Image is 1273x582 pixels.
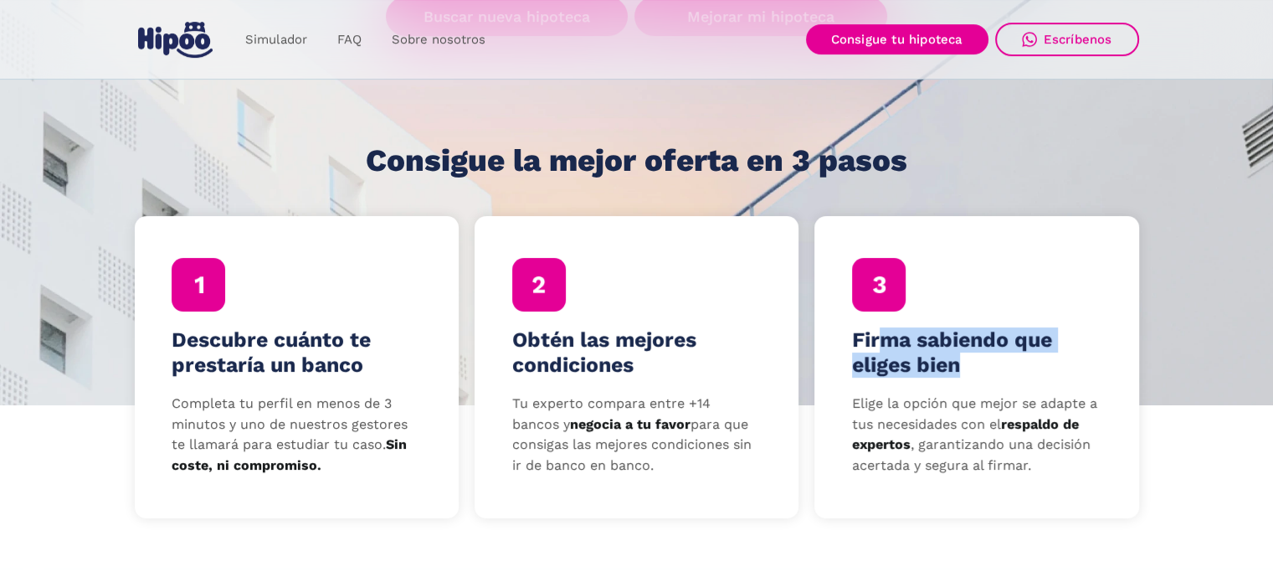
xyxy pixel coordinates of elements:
a: FAQ [322,23,377,56]
a: home [135,15,217,64]
strong: Sin coste, ni compromiso. [172,436,407,473]
a: Escríbenos [995,23,1139,56]
a: Sobre nosotros [377,23,500,56]
strong: negocia a tu favor [570,416,690,432]
h4: Descubre cuánto te prestaría un banco [172,327,421,378]
p: Completa tu perfil en menos de 3 minutos y uno de nuestros gestores te llamará para estudiar tu c... [172,394,421,476]
h1: Consigue la mejor oferta en 3 pasos [366,144,907,178]
a: Simulador [230,23,322,56]
h4: Firma sabiendo que eliges bien [852,327,1101,378]
p: Elige la opción que mejor se adapte a tus necesidades con el , garantizando una decisión acertada... [852,394,1101,476]
h4: Obtén las mejores condiciones [512,327,762,378]
a: Consigue tu hipoteca [806,24,988,54]
div: Escríbenos [1044,32,1112,47]
p: Tu experto compara entre +14 bancos y para que consigas las mejores condiciones sin ir de banco e... [512,394,762,476]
